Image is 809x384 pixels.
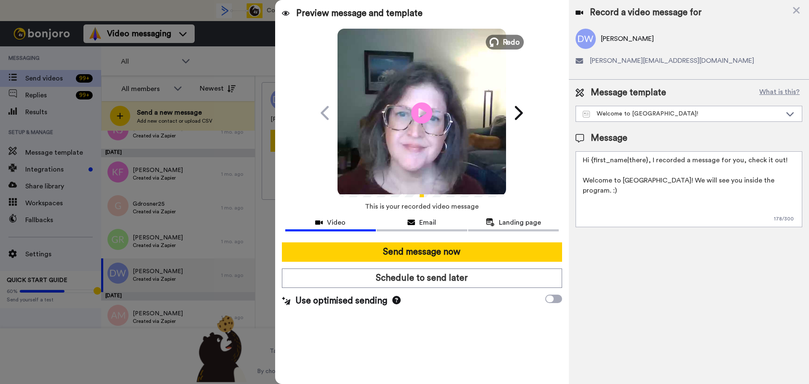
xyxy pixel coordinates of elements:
[327,218,346,228] span: Video
[499,218,541,228] span: Landing page
[583,110,782,118] div: Welcome to [GEOGRAPHIC_DATA]!
[583,111,590,118] img: Message-temps.svg
[757,86,802,99] button: What is this?
[576,151,802,227] textarea: Hi {first_name|there}, I recorded a message for you, check it out! Welcome to [GEOGRAPHIC_DATA]! ...
[295,295,387,307] span: Use optimised sending
[419,218,436,228] span: Email
[591,132,627,145] span: Message
[282,269,562,288] button: Schedule to send later
[591,86,666,99] span: Message template
[365,197,479,216] span: This is your recorded video message
[282,242,562,262] button: Send message now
